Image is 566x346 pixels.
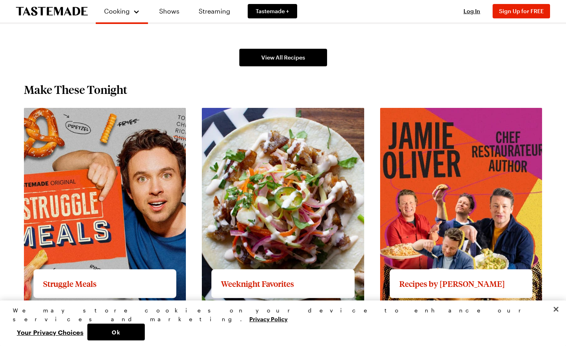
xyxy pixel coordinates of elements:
span: Cooking [104,7,130,15]
a: More information about your privacy, opens in a new tab [249,315,288,322]
h2: Make These Tonight [24,82,127,97]
span: Sign Up for FREE [499,8,544,14]
button: Log In [456,7,488,15]
div: Privacy [13,306,546,340]
div: We may store cookies on your device to enhance our services and marketing. [13,306,546,324]
span: Log In [463,8,480,14]
button: Ok [87,324,145,340]
button: Your Privacy Choices [13,324,87,340]
a: View full content for Recipes by Jamie Oliver [380,109,528,116]
a: View full content for Struggle Meals [24,109,132,116]
span: Tastemade + [256,7,289,15]
button: Cooking [104,3,140,19]
span: View All Recipes [261,54,305,62]
button: Close [547,300,565,318]
a: View full content for Weeknight Favorites [202,109,326,116]
a: Tastemade + [248,4,297,18]
button: Sign Up for FREE [493,4,550,18]
a: View All Recipes [239,49,327,66]
a: To Tastemade Home Page [16,7,88,16]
